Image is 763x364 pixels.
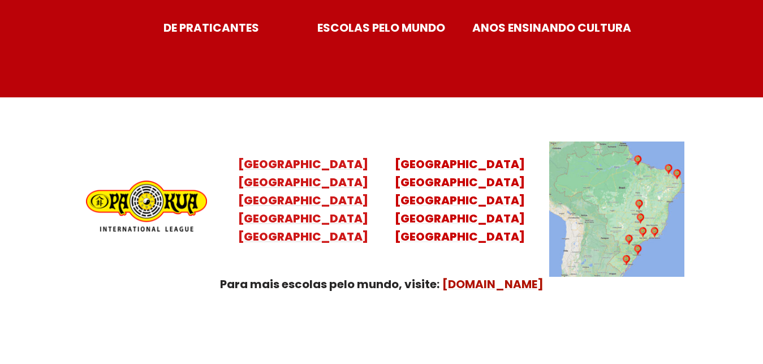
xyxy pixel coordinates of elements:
a: [DOMAIN_NAME] [442,276,544,292]
mark: [GEOGRAPHIC_DATA] [GEOGRAPHIC_DATA] [GEOGRAPHIC_DATA] [395,192,525,245]
strong: ESCOLAS PELO MUNDO [317,20,445,36]
mark: [GEOGRAPHIC_DATA] [238,156,368,172]
a: [GEOGRAPHIC_DATA][GEOGRAPHIC_DATA][GEOGRAPHIC_DATA][GEOGRAPHIC_DATA][GEOGRAPHIC_DATA] [238,156,368,245]
strong: ANOS ENSINANDO CULTURA [472,20,631,36]
mark: [GEOGRAPHIC_DATA] [GEOGRAPHIC_DATA] [395,156,525,190]
a: [GEOGRAPHIC_DATA][GEOGRAPHIC_DATA][GEOGRAPHIC_DATA][GEOGRAPHIC_DATA][GEOGRAPHIC_DATA] [395,156,525,245]
strong: Para mais escolas pelo mundo, visite: [220,276,439,292]
strong: DE PRATICANTES [163,20,259,36]
mark: [GEOGRAPHIC_DATA] [GEOGRAPHIC_DATA] [GEOGRAPHIC_DATA] [GEOGRAPHIC_DATA] [238,174,368,245]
